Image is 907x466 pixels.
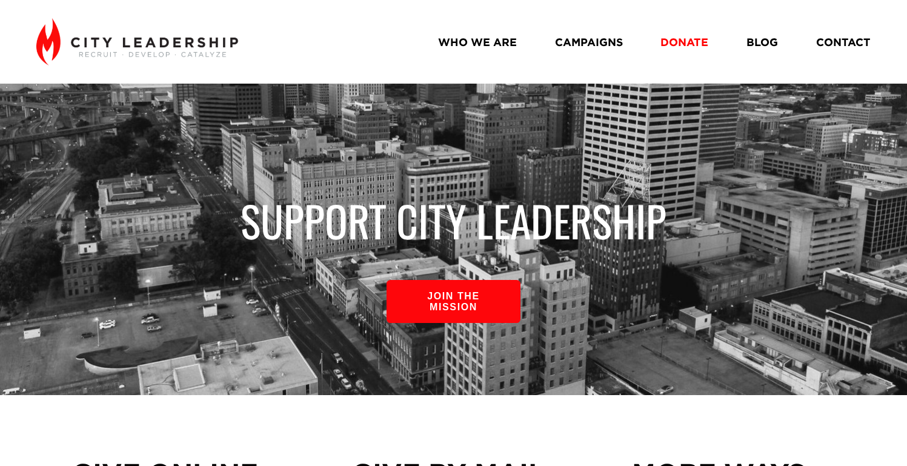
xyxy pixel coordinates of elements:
a: CAMPAIGNS [555,31,623,53]
img: City Leadership - Recruit. Develop. Catalyze. [36,18,238,65]
span: Support City Leadership [241,189,666,251]
a: join the mission [387,280,520,323]
a: BLOG [746,31,778,53]
a: DONATE [660,31,708,53]
a: WHO WE ARE [438,31,517,53]
a: CONTACT [816,31,871,53]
